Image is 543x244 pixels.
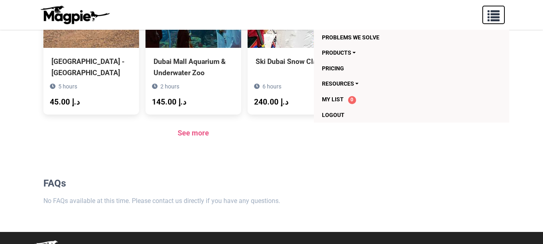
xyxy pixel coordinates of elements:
a: Pricing [322,61,469,76]
span: 6 hours [262,83,281,90]
span: 5 hours [58,83,77,90]
h2: FAQs [43,178,344,189]
a: Products [322,45,469,60]
div: Dubai Mall Aquarium & Underwater Zoo [154,56,233,78]
div: 240.00 د.إ [254,96,288,109]
a: Logout [322,107,469,123]
div: [GEOGRAPHIC_DATA] - [GEOGRAPHIC_DATA] [51,56,131,78]
a: Problems we solve [322,30,469,45]
a: See more [178,129,209,137]
a: My List 0 [322,92,469,107]
p: No FAQs available at this time. Please contact us directly if you have any questions. [43,196,344,206]
span: 2 hours [160,83,179,90]
div: 45.00 د.إ [50,96,80,109]
span: 0 [348,96,356,104]
div: Ski Dubai Snow Classic [256,56,335,67]
span: My List [322,96,344,103]
img: logo-ab69f6fb50320c5b225c76a69d11143b.png [39,5,111,25]
a: Resources [322,76,469,91]
div: 145.00 د.إ [152,96,186,109]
